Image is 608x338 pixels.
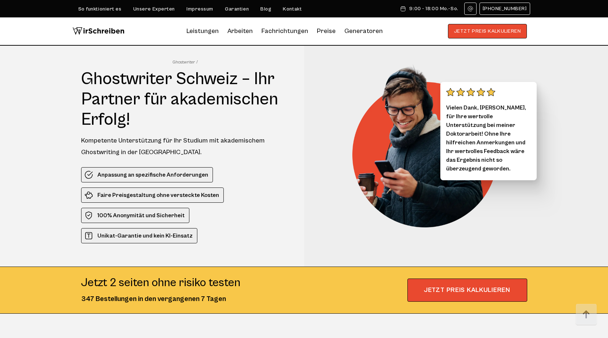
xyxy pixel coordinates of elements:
[84,170,93,179] img: Anpassung an spezifische Anforderungen
[409,6,458,12] span: 9:00 - 18:00 Mo.-So.
[81,276,240,290] div: Jetzt 2 seiten ohne risiko testen
[81,208,189,223] li: 100% Anonymität und Sicherheit
[283,6,302,12] a: Kontakt
[483,6,527,12] span: [PHONE_NUMBER]
[448,24,527,38] button: JETZT PREIS KALKULIEREN
[227,25,253,37] a: Arbeiten
[186,6,213,12] a: Impressum
[575,304,597,326] img: button top
[81,228,197,243] li: Unikat-Garantie und kein KI-Einsatz
[78,6,122,12] a: So funktioniert es
[81,135,291,158] div: Kompetente Unterstützung für Ihr Studium mit akademischem Ghostwriting in der [GEOGRAPHIC_DATA].
[81,187,224,203] li: Faire Preisgestaltung ohne versteckte Kosten
[186,25,219,37] a: Leistungen
[72,24,125,38] img: logo wirschreiben
[81,294,240,305] div: 347 Bestellungen in den vergangenen 7 Tagen
[133,6,175,12] a: Unsere Experten
[344,25,383,37] a: Generatoren
[225,6,249,12] a: Garantien
[479,3,530,15] a: [PHONE_NUMBER]
[261,25,308,37] a: Fachrichtungen
[440,82,537,180] div: Vielen Dank, [PERSON_NAME], für Ihre wertvolle Unterstützung bei meiner Doktorarbeit! Ohne Ihre h...
[467,6,473,12] img: Email
[407,279,527,302] span: JETZT PREIS KALKULIEREN
[260,6,271,12] a: Blog
[84,231,93,240] img: Unikat-Garantie und kein KI-Einsatz
[400,6,406,12] img: Schedule
[317,27,336,35] a: Preise
[81,69,291,130] h1: Ghostwriter Schweiz – Ihr Partner für akademischen Erfolg!
[84,211,93,220] img: 100% Anonymität und Sicherheit
[352,63,508,227] img: Ghostwriter Schweiz – Ihr Partner für akademischen Erfolg!
[84,191,93,199] img: Faire Preisgestaltung ohne versteckte Kosten
[173,59,198,65] a: Ghostwriter
[446,88,495,96] img: stars
[81,167,213,182] li: Anpassung an spezifische Anforderungen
